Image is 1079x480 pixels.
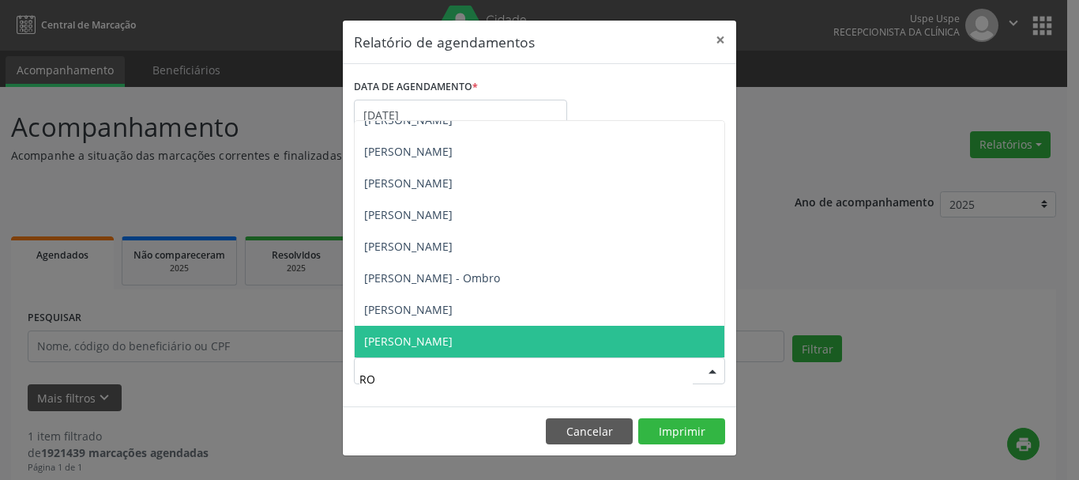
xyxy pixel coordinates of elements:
input: Selecione uma data ou intervalo [354,100,567,131]
button: Close [705,21,736,59]
input: Selecione um profissional [359,363,693,395]
span: [PERSON_NAME] - Ombro [364,270,500,285]
button: Cancelar [546,418,633,445]
span: [PERSON_NAME] [364,207,453,222]
span: [PERSON_NAME] [364,144,453,159]
span: [PERSON_NAME] [364,239,453,254]
button: Imprimir [638,418,725,445]
span: [PERSON_NAME] [364,176,453,191]
span: [PERSON_NAME] [364,302,453,317]
label: DATA DE AGENDAMENTO [354,75,478,100]
span: [PERSON_NAME] [364,334,453,349]
h5: Relatório de agendamentos [354,32,535,52]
